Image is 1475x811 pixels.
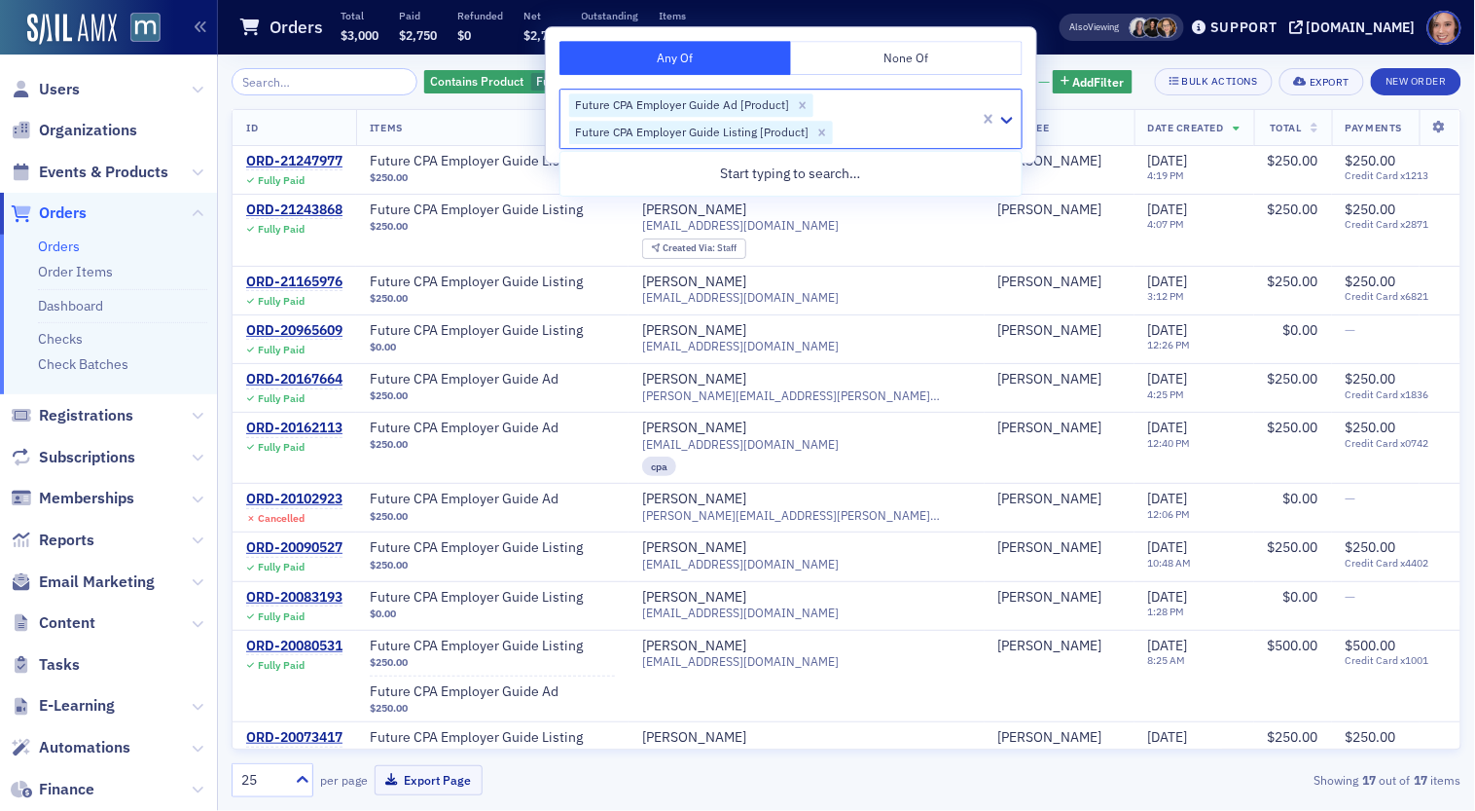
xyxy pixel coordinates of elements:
div: [PERSON_NAME] [998,539,1102,557]
a: Future CPA Employer Guide Listing [370,274,615,291]
a: Organizations [11,120,137,141]
a: ORD-20073417 [246,729,342,747]
div: Start typing to search… [560,156,1022,192]
span: [EMAIL_ADDRESS][DOMAIN_NAME] [642,557,839,571]
a: [PERSON_NAME] [998,729,1102,747]
div: Created Via: Staff [642,239,746,259]
img: SailAMX [130,13,161,43]
span: Lauren McDonough [1143,18,1164,38]
p: Paid [399,9,437,22]
a: [PERSON_NAME] [642,589,746,607]
a: E-Learning [11,695,115,717]
a: ORD-21165976 [246,274,342,291]
span: Michelle Brown [1157,18,1177,38]
span: Contains Product [431,73,524,89]
div: Showing out of items [1065,771,1461,789]
a: Future CPA Employer Guide Listing [370,589,615,607]
span: $250.00 [1268,370,1318,387]
span: Credit Card x4402 [1346,557,1447,570]
time: 10:48 AM [1148,556,1192,570]
button: Export Page [375,765,483,795]
a: [PERSON_NAME] [642,491,746,508]
img: SailAMX [27,14,117,45]
a: ORD-20080531 [246,638,342,655]
p: Total [341,9,378,22]
div: Future CPA Employer Guide Ad [Product], Future CPA Employer Guide Listing [Product] [424,70,1036,94]
time: 4:07 PM [1148,217,1185,231]
a: ORD-20167664 [246,371,342,388]
button: New Order [1371,68,1461,95]
span: Future CPA Employer Guide Listing [370,539,615,557]
div: Fully Paid [258,561,305,573]
span: [EMAIL_ADDRESS][DOMAIN_NAME] [642,606,839,620]
span: $250.00 [1346,370,1396,387]
span: [DATE] [1148,419,1188,436]
a: [PERSON_NAME] [998,153,1102,170]
span: $0.00 [370,608,396,620]
span: Credit Card x1836 [1346,388,1447,401]
span: Amanda Kugler [998,729,1121,747]
span: $250.00 [1346,273,1396,290]
span: $250.00 [1346,201,1396,218]
span: $250.00 [370,559,408,571]
a: ORD-20965609 [246,322,342,340]
span: Items [370,121,403,134]
a: [PERSON_NAME] [998,274,1102,291]
div: Future CPA Employer Guide Ad [Product] [569,93,792,117]
span: [DATE] [1148,538,1188,556]
span: Reports [39,530,94,551]
time: 12:40 PM [1148,436,1191,450]
span: $250.00 [1346,152,1396,169]
a: [PERSON_NAME] [642,274,746,291]
span: $250.00 [370,171,408,184]
a: Automations [11,737,130,758]
span: Credit Card x6821 [1346,290,1447,303]
span: $250.00 [1346,538,1396,556]
div: [PERSON_NAME] [998,491,1102,508]
a: Future CPA Employer Guide Ad [370,420,615,437]
span: $2,750 [523,27,561,43]
time: 12:26 PM [1148,338,1191,351]
a: Email Marketing [11,571,155,593]
span: Future CPA Employer Guide Listing [370,638,615,655]
span: [PERSON_NAME][EMAIL_ADDRESS][PERSON_NAME][DOMAIN_NAME] [642,508,971,523]
button: [DOMAIN_NAME] [1289,20,1422,34]
span: Credit Card x1213 [1346,169,1447,182]
a: [PERSON_NAME] [642,322,746,340]
strong: 17 [1411,771,1431,789]
span: Kimberly Johnston [998,202,1121,219]
span: $250.00 [1268,728,1318,746]
a: Orders [11,203,87,224]
div: [PERSON_NAME] [642,371,746,388]
a: Future CPA Employer Guide Ad [370,371,615,388]
a: [PERSON_NAME] [998,420,1102,437]
a: Future CPA Employer Guide Listing [370,202,615,219]
div: [PERSON_NAME] [642,420,746,437]
div: ORD-20102923 [246,491,342,508]
a: Check Batches [38,355,128,373]
time: 12:06 PM [1148,507,1191,521]
a: [PERSON_NAME] [642,539,746,557]
span: $250.00 [370,510,408,523]
div: [PERSON_NAME] [998,589,1102,607]
button: AddFilter [1053,70,1133,94]
span: Created Via : [664,241,718,254]
span: Payments [1346,121,1402,134]
span: $0.00 [1283,490,1318,507]
time: 12:45 PM [1148,746,1191,759]
button: Bulk Actions [1155,68,1273,95]
a: [PERSON_NAME] [642,202,746,219]
div: ORD-20090527 [246,539,342,557]
a: Tasks [11,654,80,676]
